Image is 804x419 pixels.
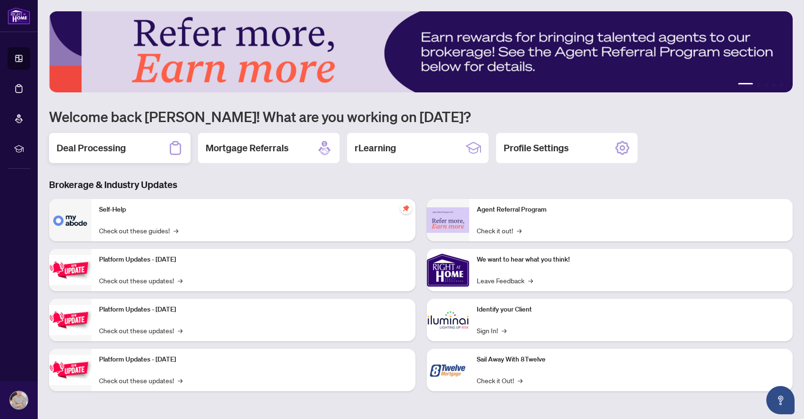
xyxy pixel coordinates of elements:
[49,199,91,241] img: Self-Help
[477,205,786,215] p: Agent Referral Program
[477,375,522,386] a: Check it Out!→
[528,275,533,286] span: →
[99,225,178,236] a: Check out these guides!→
[518,375,522,386] span: →
[477,304,786,315] p: Identify your Client
[504,141,569,155] h2: Profile Settings
[99,354,408,365] p: Platform Updates - [DATE]
[178,375,182,386] span: →
[738,83,753,87] button: 1
[99,304,408,315] p: Platform Updates - [DATE]
[772,83,776,87] button: 4
[57,141,126,155] h2: Deal Processing
[764,83,768,87] button: 3
[49,355,91,385] img: Platform Updates - June 23, 2025
[99,375,182,386] a: Check out these updates!→
[178,275,182,286] span: →
[427,249,469,291] img: We want to hear what you think!
[10,391,28,409] img: Profile Icon
[477,354,786,365] p: Sail Away With 8Twelve
[779,83,783,87] button: 5
[49,107,793,125] h1: Welcome back [PERSON_NAME]! What are you working on [DATE]?
[427,207,469,233] img: Agent Referral Program
[427,299,469,341] img: Identify your Client
[427,349,469,391] img: Sail Away With 8Twelve
[206,141,289,155] h2: Mortgage Referrals
[502,325,506,336] span: →
[757,83,761,87] button: 2
[766,386,795,414] button: Open asap
[400,203,412,214] span: pushpin
[99,275,182,286] a: Check out these updates!→
[99,205,408,215] p: Self-Help
[477,275,533,286] a: Leave Feedback→
[174,225,178,236] span: →
[99,325,182,336] a: Check out these updates!→
[517,225,522,236] span: →
[49,178,793,191] h3: Brokerage & Industry Updates
[477,225,522,236] a: Check it out!→
[49,255,91,285] img: Platform Updates - July 21, 2025
[477,325,506,336] a: Sign In!→
[49,11,793,92] img: Slide 0
[178,325,182,336] span: →
[477,255,786,265] p: We want to hear what you think!
[8,7,30,25] img: logo
[49,305,91,335] img: Platform Updates - July 8, 2025
[99,255,408,265] p: Platform Updates - [DATE]
[355,141,396,155] h2: rLearning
